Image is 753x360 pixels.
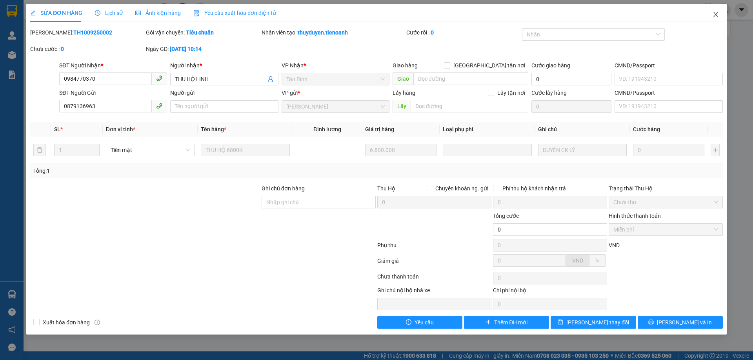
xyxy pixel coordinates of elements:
span: Lấy hàng [393,90,415,96]
th: Ghi chú [535,122,630,137]
span: Tổng cước [493,213,519,219]
div: Tổng: 1 [33,166,291,175]
div: Chưa cước : [30,45,144,53]
div: CMND/Passport [615,61,722,70]
b: Tiêu chuẩn [186,29,214,36]
label: Ghi chú đơn hàng [262,185,305,192]
span: Miễn phí [613,224,718,235]
span: clock-circle [95,10,100,16]
span: Đơn vị tính [106,126,135,132]
div: Ghi chú nội bộ nhà xe [377,286,491,298]
img: icon [193,10,200,16]
th: Loại phụ phí [440,122,535,137]
span: Giao [393,72,413,85]
div: [PERSON_NAME]: [30,28,144,37]
input: Cước giao hàng [531,73,611,85]
button: Close [705,4,727,26]
span: Cước hàng [633,126,660,132]
span: Giá trị hàng [365,126,394,132]
div: Giảm giá [376,257,492,270]
div: SĐT Người Nhận [59,61,167,70]
span: Tên hàng [201,126,226,132]
div: Gói vận chuyển: [146,28,260,37]
div: Chưa thanh toán [376,272,492,286]
span: VP Nhận [282,62,304,69]
span: Định lượng [313,126,341,132]
span: Chưa thu [613,196,718,208]
span: VND [572,257,583,264]
span: Tân Bình [286,73,385,85]
button: exclamation-circleYêu cầu [377,316,462,329]
label: Cước giao hàng [531,62,570,69]
span: Yêu cầu [415,318,434,327]
span: Yêu cầu xuất hóa đơn điện tử [193,10,276,16]
span: edit [30,10,36,16]
b: TH1009250002 [73,29,112,36]
input: Dọc đường [413,72,528,85]
div: Phụ thu [376,241,492,255]
input: 0 [633,144,704,156]
span: Cư Kuin [286,101,385,112]
label: Hình thức thanh toán [609,213,661,219]
span: SỬA ĐƠN HÀNG [30,10,82,16]
span: Thu Hộ [377,185,395,192]
span: close [713,11,719,18]
span: % [595,257,599,264]
span: phone [156,103,162,109]
span: SL [54,126,60,132]
b: 0 [61,46,64,52]
span: Lấy tận nơi [494,89,528,97]
div: VP gửi [282,89,389,97]
span: Thêm ĐH mới [494,318,527,327]
span: [GEOGRAPHIC_DATA] tận nơi [450,61,528,70]
span: phone [156,75,162,81]
span: printer [648,319,654,326]
div: Trạng thái Thu Hộ [609,184,723,193]
input: Cước lấy hàng [531,100,611,113]
span: picture [135,10,141,16]
button: plusThêm ĐH mới [464,316,549,329]
span: Lịch sử [95,10,123,16]
span: exclamation-circle [406,319,411,326]
div: Ngày GD: [146,45,260,53]
div: Nhân viên tạo: [262,28,405,37]
div: SĐT Người Gửi [59,89,167,97]
label: Cước lấy hàng [531,90,567,96]
button: delete [33,144,46,156]
div: Người nhận [170,61,278,70]
span: Phí thu hộ khách nhận trả [499,184,569,193]
span: Ảnh kiện hàng [135,10,181,16]
input: Dọc đường [411,100,528,112]
span: Tiền mặt [111,144,190,156]
span: Lấy [393,100,411,112]
input: Ghi chú đơn hàng [262,196,376,208]
div: Chi phí nội bộ [493,286,607,298]
span: user-add [267,76,274,82]
div: Cước rồi : [406,28,520,37]
span: Giao hàng [393,62,418,69]
span: [PERSON_NAME] thay đổi [566,318,629,327]
div: Người gửi [170,89,278,97]
span: [PERSON_NAME] và In [657,318,712,327]
input: 0 [365,144,437,156]
span: info-circle [95,320,100,325]
button: plus [711,144,719,156]
span: plus [486,319,491,326]
button: printer[PERSON_NAME] và In [638,316,723,329]
span: save [558,319,563,326]
span: Xuất hóa đơn hàng [40,318,93,327]
b: 0 [431,29,434,36]
b: thuyduyen.tienoanh [298,29,348,36]
span: Chuyển khoản ng. gửi [432,184,491,193]
span: VND [609,242,620,248]
b: [DATE] 10:14 [170,46,202,52]
button: save[PERSON_NAME] thay đổi [551,316,636,329]
input: VD: Bàn, Ghế [201,144,289,156]
div: CMND/Passport [615,89,722,97]
input: Ghi Chú [538,144,627,156]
